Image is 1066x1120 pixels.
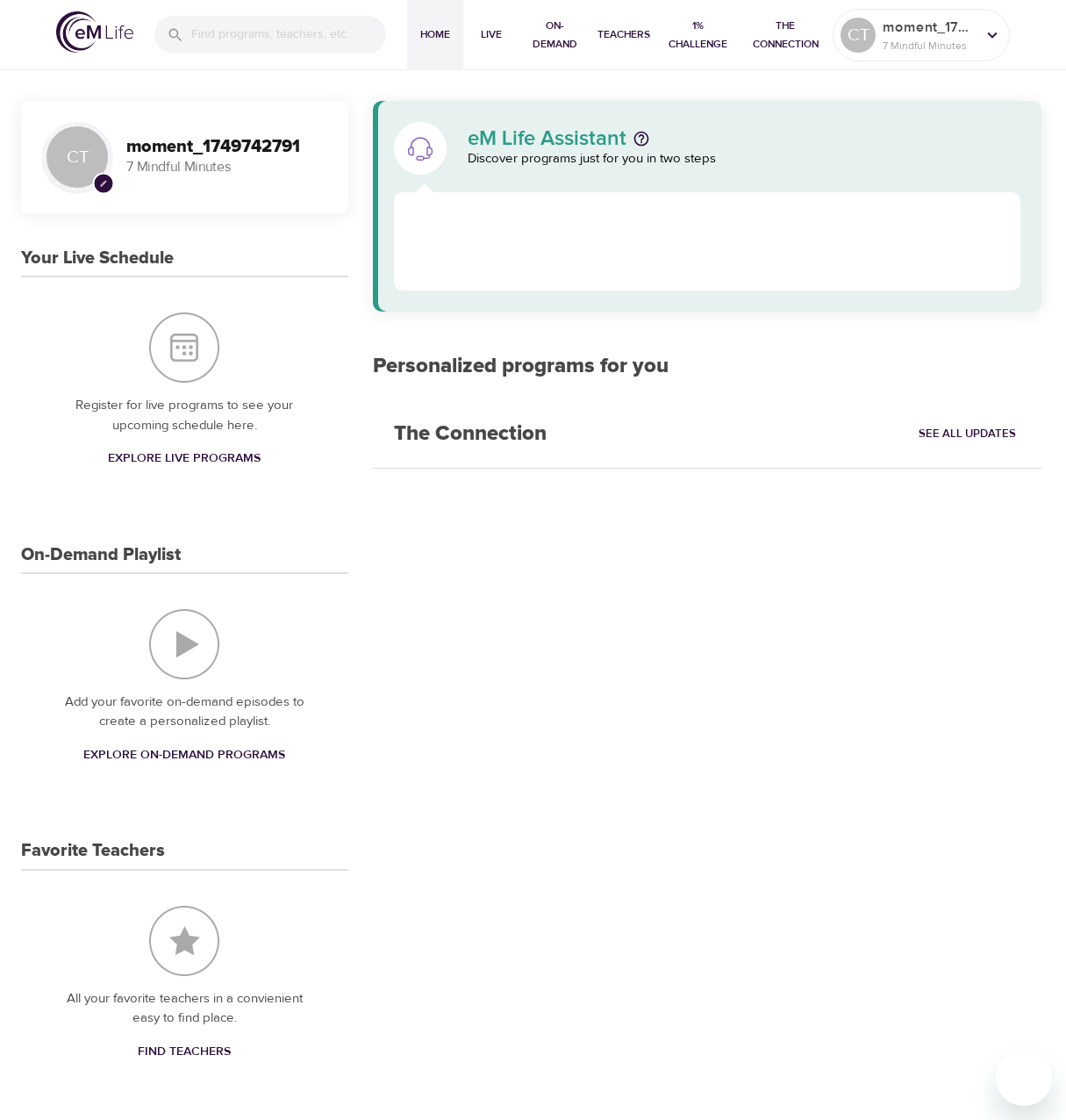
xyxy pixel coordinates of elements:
[664,17,731,54] span: 1% Challenge
[470,25,512,44] span: Live
[468,149,1020,169] p: Discover programs just for you in two steps
[841,18,876,53] div: CT
[138,1041,231,1063] span: Find Teachers
[108,448,261,470] span: Explore Live Programs
[149,906,219,976] img: Favorite Teachers
[919,424,1016,444] span: See All Updates
[101,442,268,475] a: Explore Live Programs
[191,16,386,54] input: Find programs, teachers, etc...
[76,739,292,772] a: Explore On-Demand Programs
[21,841,165,861] h3: Favorite Teachers
[883,17,976,38] p: moment_1749742791
[131,1036,238,1068] a: Find Teachers
[56,693,313,732] p: Add your favorite on-demand episodes to create a personalized playlist.
[149,312,219,383] img: Your Live Schedule
[406,134,434,162] img: eM Life Assistant
[126,137,327,157] h3: moment_1749742791
[373,400,568,468] h2: The Connection
[56,11,133,53] img: logo
[414,25,456,44] span: Home
[373,354,1041,379] h2: Personalized programs for you
[42,122,112,192] div: CT
[149,609,219,679] img: On-Demand Playlist
[21,545,181,565] h3: On-Demand Playlist
[56,396,313,435] p: Register for live programs to see your upcoming schedule here.
[996,1050,1052,1106] iframe: Button to launch messaging window
[83,744,285,766] span: Explore On-Demand Programs
[597,25,650,44] span: Teachers
[883,38,976,54] p: 7 Mindful Minutes
[914,420,1020,448] a: See All Updates
[746,17,826,54] span: The Connection
[468,128,626,149] p: eM Life Assistant
[21,248,174,269] h3: Your Live Schedule
[56,989,313,1029] p: All your favorite teachers in a convienient easy to find place.
[526,17,583,54] span: On-Demand
[126,157,327,177] p: 7 Mindful Minutes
